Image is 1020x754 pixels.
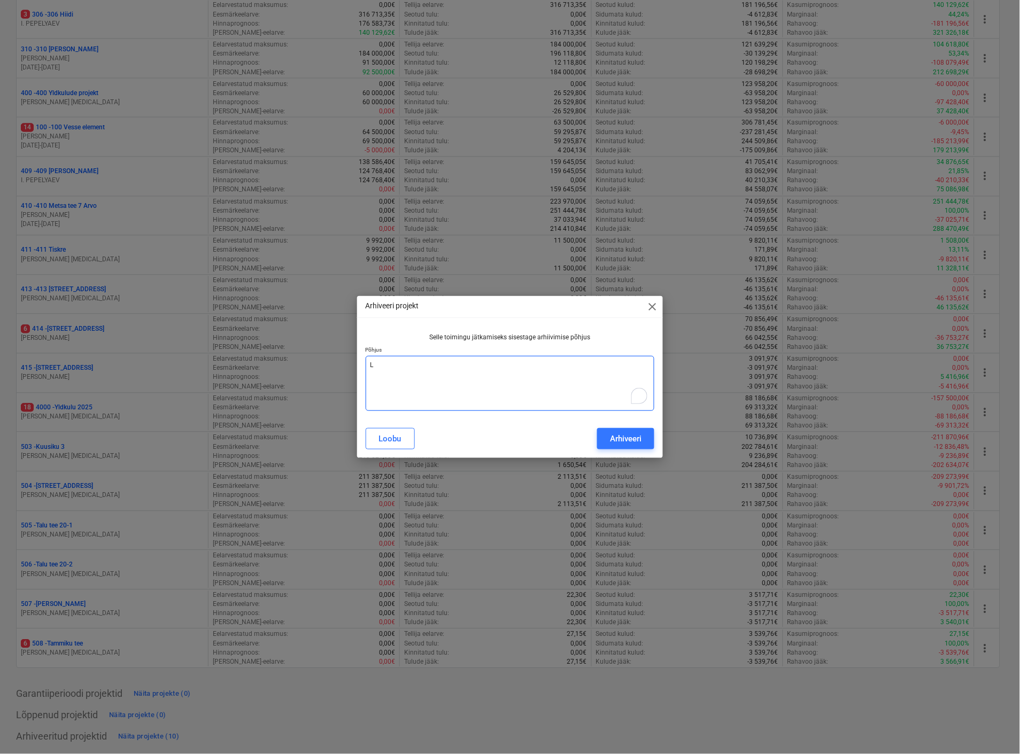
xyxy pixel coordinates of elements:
iframe: Chat Widget [967,703,1020,754]
p: Arhiveeri projekt [366,300,419,312]
div: Arhiveeri [610,432,642,446]
div: Loobu [379,432,401,446]
p: Selle toimingu jätkamiseks sisestage arhiivimise põhjus [429,333,590,342]
div: Vestlusvidin [967,703,1020,754]
button: Loobu [366,428,415,449]
span: close [646,300,659,313]
textarea: To enrich screen reader interactions, please activate Accessibility in Grammarly extension settings [366,356,654,411]
button: Arhiveeri [597,428,654,449]
p: Põhjus [366,346,654,355]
